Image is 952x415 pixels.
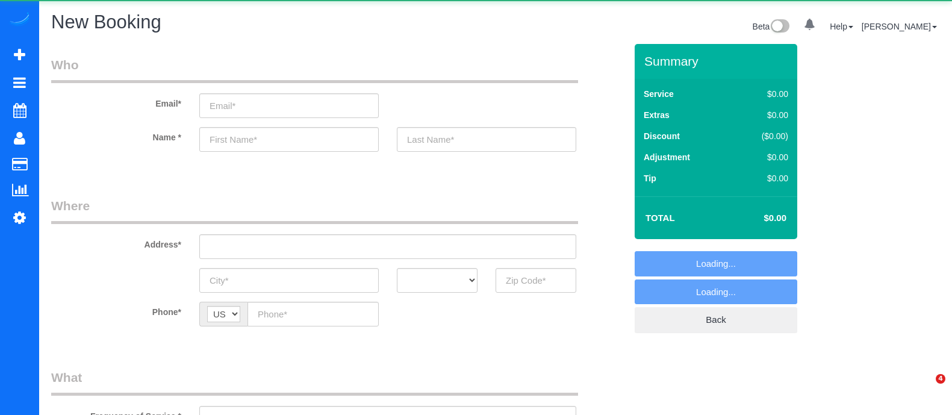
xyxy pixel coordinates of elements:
[635,307,797,332] a: Back
[644,151,690,163] label: Adjustment
[862,22,937,31] a: [PERSON_NAME]
[199,127,379,152] input: First Name*
[42,127,190,143] label: Name *
[736,172,788,184] div: $0.00
[397,127,576,152] input: Last Name*
[496,268,576,293] input: Zip Code*
[42,302,190,318] label: Phone*
[51,56,578,83] legend: Who
[736,130,788,142] div: ($0.00)
[199,93,379,118] input: Email*
[51,369,578,396] legend: What
[199,268,379,293] input: City*
[936,374,945,384] span: 4
[247,302,379,326] input: Phone*
[644,130,680,142] label: Discount
[646,213,675,223] strong: Total
[770,19,789,35] img: New interface
[42,93,190,110] label: Email*
[736,151,788,163] div: $0.00
[753,22,790,31] a: Beta
[7,12,31,29] img: Automaid Logo
[736,109,788,121] div: $0.00
[644,54,791,68] h3: Summary
[644,172,656,184] label: Tip
[736,88,788,100] div: $0.00
[911,374,940,403] iframe: Intercom live chat
[644,88,674,100] label: Service
[728,213,786,223] h4: $0.00
[51,197,578,224] legend: Where
[42,234,190,251] label: Address*
[644,109,670,121] label: Extras
[51,11,161,33] span: New Booking
[830,22,853,31] a: Help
